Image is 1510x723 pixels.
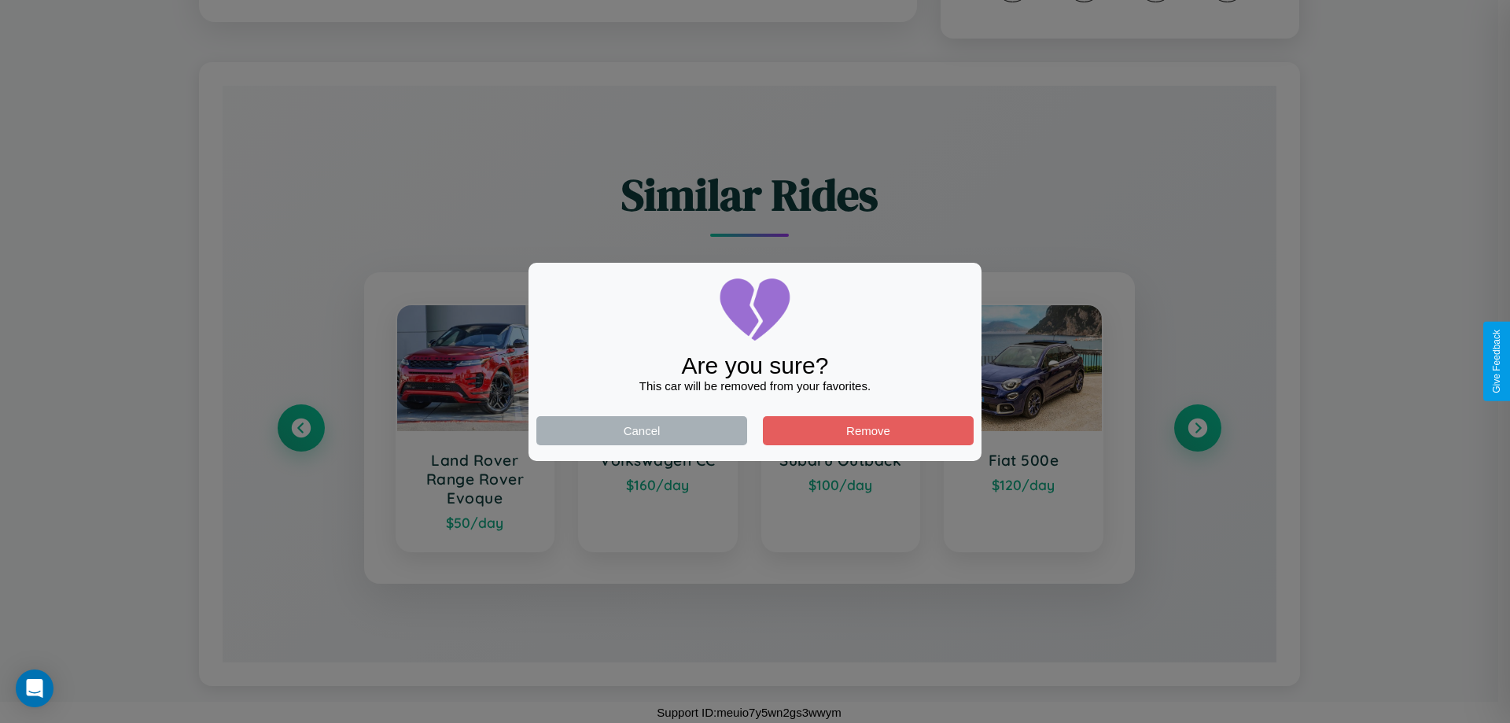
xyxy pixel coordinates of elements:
[16,670,53,707] div: Open Intercom Messenger
[536,352,974,379] div: Are you sure?
[763,416,974,445] button: Remove
[1491,330,1502,393] div: Give Feedback
[536,416,747,445] button: Cancel
[716,271,794,349] img: broken-heart
[536,379,974,393] div: This car will be removed from your favorites.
